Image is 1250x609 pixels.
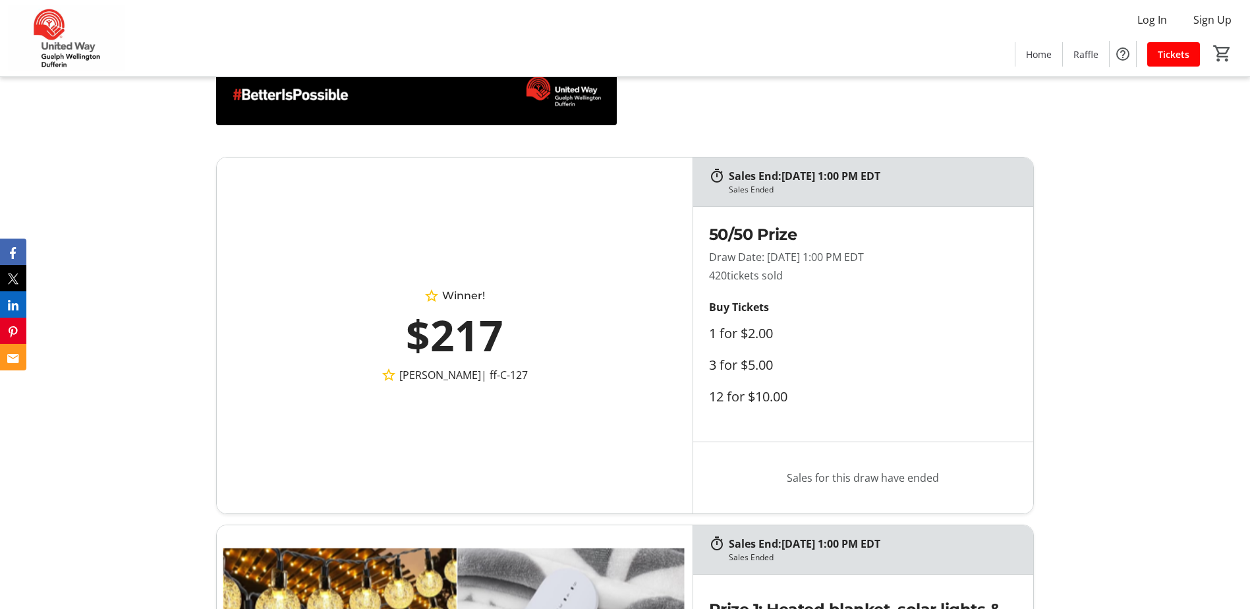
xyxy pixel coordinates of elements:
strong: Buy Tickets [709,300,769,314]
button: Log In [1127,9,1178,30]
button: Cart [1210,42,1234,65]
span: [DATE] 1:00 PM EDT [781,169,880,183]
a: Raffle [1063,42,1109,67]
div: Winner! [275,288,635,304]
span: Sign Up [1193,12,1232,28]
button: Sign Up [1183,9,1242,30]
span: [DATE] 1:00 PM EDT [781,536,880,551]
label: 1 for $2.00 [709,326,773,341]
div: Sales Ended [729,552,774,564]
img: United Way Guelph Wellington Dufferin's Logo [8,5,125,71]
div: Sales Ended [729,184,774,196]
span: Log In [1137,12,1167,28]
a: Home [1015,42,1062,67]
h2: 50/50 Prize [709,223,977,246]
span: Sales End: [729,536,781,551]
span: Raffle [1073,47,1098,61]
label: 3 for $5.00 [709,357,773,373]
label: 12 for $10.00 [709,389,787,405]
button: Help [1110,41,1136,67]
span: | ff-C-127 [481,367,528,383]
div: $217 [275,304,635,367]
span: Sales End: [729,169,781,183]
a: Tickets [1147,42,1200,67]
p: 420 tickets sold [709,268,977,283]
p: Sales for this draw have ended [709,453,1017,503]
span: Tickets [1158,47,1189,61]
span: [PERSON_NAME] [399,367,481,383]
span: Home [1026,47,1052,61]
p: Draw Date: [DATE] 1:00 PM EDT [709,249,977,265]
